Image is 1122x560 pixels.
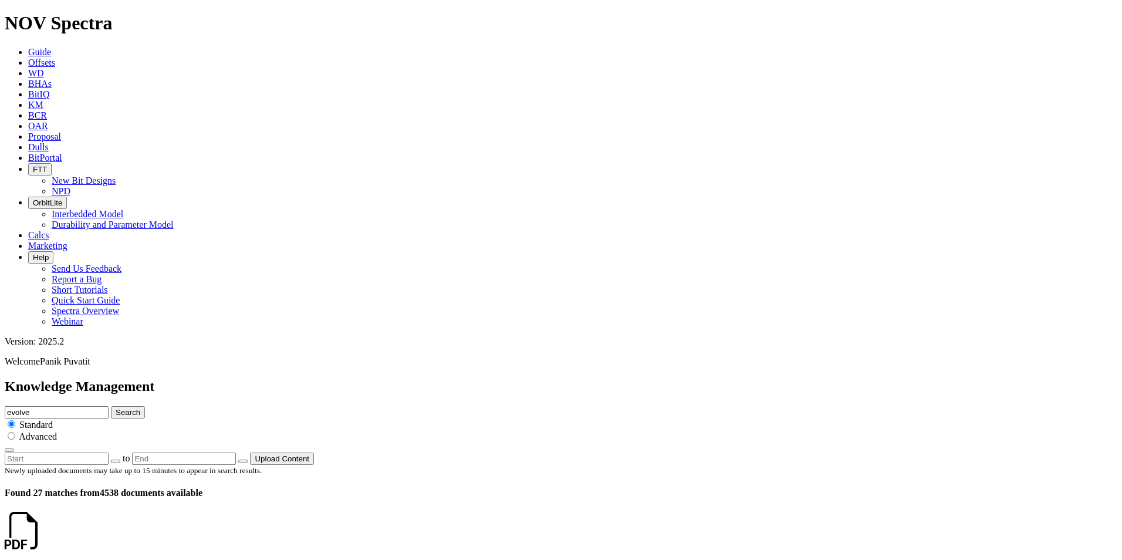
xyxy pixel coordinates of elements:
[28,79,52,89] a: BHAs
[5,356,1117,367] p: Welcome
[5,453,109,465] input: Start
[33,165,47,174] span: FTT
[5,336,1117,347] div: Version: 2025.2
[28,230,49,240] a: Calcs
[52,209,123,219] a: Interbedded Model
[28,251,53,264] button: Help
[123,453,130,463] span: to
[19,431,57,441] span: Advanced
[28,89,49,99] a: BitIQ
[28,131,61,141] a: Proposal
[52,285,108,295] a: Short Tutorials
[52,274,102,284] a: Report a Bug
[52,176,116,185] a: New Bit Designs
[28,121,48,131] a: OAR
[28,197,67,209] button: OrbitLite
[52,220,174,230] a: Durability and Parameter Model
[28,110,47,120] a: BCR
[28,58,55,68] a: Offsets
[5,12,1117,34] h1: NOV Spectra
[5,488,100,498] span: Found 27 matches from
[33,253,49,262] span: Help
[52,264,121,274] a: Send Us Feedback
[52,295,120,305] a: Quick Start Guide
[28,47,51,57] a: Guide
[33,198,62,207] span: OrbitLite
[52,186,70,196] a: NPD
[28,241,67,251] a: Marketing
[52,316,83,326] a: Webinar
[111,406,145,419] button: Search
[28,153,62,163] a: BitPortal
[250,453,314,465] button: Upload Content
[5,488,1117,498] h4: 4538 documents available
[40,356,90,366] span: Panik Puvatit
[5,379,1117,394] h2: Knowledge Management
[52,306,119,316] a: Spectra Overview
[28,100,43,110] a: KM
[5,466,262,475] small: Newly uploaded documents may take up to 15 minutes to appear in search results.
[28,68,44,78] a: WD
[28,163,52,176] button: FTT
[19,420,53,430] span: Standard
[132,453,236,465] input: End
[5,406,109,419] input: e.g. Smoothsteer Record
[28,142,49,152] a: Dulls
